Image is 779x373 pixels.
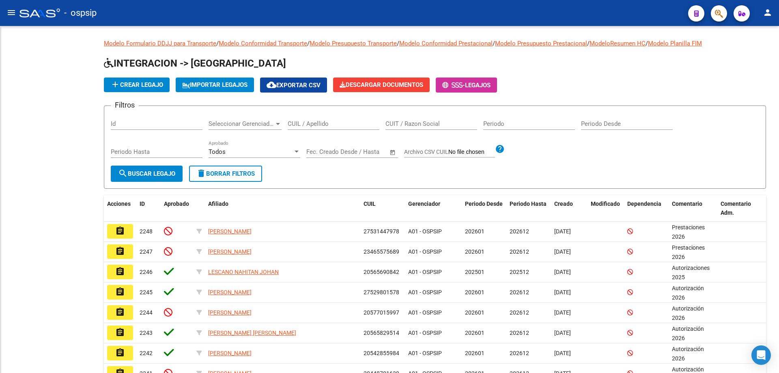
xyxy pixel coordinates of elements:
datatable-header-cell: Comentario [669,195,717,222]
span: [PERSON_NAME] [PERSON_NAME] [208,330,296,336]
span: [PERSON_NAME] [208,350,252,356]
span: Modificado [591,201,620,207]
span: Seleccionar Gerenciador [209,120,274,127]
span: Aprobado [164,201,189,207]
span: 202601 [465,350,484,356]
span: Prestaciones 2026 [672,244,705,260]
input: Fecha fin [346,148,386,155]
button: Buscar Legajo [111,166,183,182]
span: 202601 [465,330,484,336]
span: - [442,82,465,89]
button: Descargar Documentos [333,78,430,92]
mat-icon: assignment [115,267,125,276]
span: Periodo Hasta [510,201,547,207]
a: Modelo Conformidad Prestacional [399,40,493,47]
span: 202501 [465,269,484,275]
datatable-header-cell: Acciones [104,195,136,222]
span: 202512 [510,269,529,275]
span: 202612 [510,330,529,336]
span: Afiliado [208,201,228,207]
div: Open Intercom Messenger [751,345,771,365]
datatable-header-cell: Modificado [587,195,624,222]
a: Modelo Formulario DDJJ para Transporte [104,40,216,47]
span: CUIL [364,201,376,207]
span: Legajos [465,82,491,89]
input: Fecha inicio [306,148,339,155]
mat-icon: assignment [115,226,125,236]
span: [DATE] [554,309,571,316]
datatable-header-cell: Afiliado [205,195,360,222]
span: Buscar Legajo [118,170,175,177]
span: Creado [554,201,573,207]
span: 2242 [140,350,153,356]
span: Autorización 2026 [672,305,704,321]
a: Modelo Presupuesto Prestacional [495,40,587,47]
span: 27529801578 [364,289,399,295]
span: 20565690842 [364,269,399,275]
button: Exportar CSV [260,78,327,93]
span: Crear Legajo [110,81,163,88]
a: Modelo Planilla FIM [648,40,702,47]
span: 2248 [140,228,153,235]
datatable-header-cell: Comentario Adm. [717,195,766,222]
span: [DATE] [554,269,571,275]
span: 20542855984 [364,350,399,356]
span: A01 - OSPSIP [408,350,442,356]
span: Autorización 2026 [672,326,704,341]
datatable-header-cell: Periodo Desde [462,195,506,222]
span: Gerenciador [408,201,440,207]
mat-icon: help [495,144,505,154]
span: A01 - OSPSIP [408,330,442,336]
span: Autorización 2026 [672,346,704,362]
datatable-header-cell: ID [136,195,161,222]
span: 202612 [510,228,529,235]
span: Exportar CSV [267,82,321,89]
mat-icon: delete [196,168,206,178]
span: Prestaciones 2026 [672,224,705,240]
span: 20577015997 [364,309,399,316]
datatable-header-cell: CUIL [360,195,405,222]
span: Autorizaciones 2025 [672,265,710,280]
span: [DATE] [554,350,571,356]
span: Autorización 2026 [672,285,704,301]
span: [PERSON_NAME] [208,309,252,316]
input: Archivo CSV CUIL [448,149,495,156]
span: 202601 [465,228,484,235]
span: 27531447978 [364,228,399,235]
h3: Filtros [111,99,139,111]
span: ID [140,201,145,207]
span: INTEGRACION -> [GEOGRAPHIC_DATA] [104,58,286,69]
datatable-header-cell: Creado [551,195,587,222]
a: Modelo Presupuesto Transporte [310,40,397,47]
mat-icon: assignment [115,328,125,337]
span: 23465575689 [364,248,399,255]
span: [DATE] [554,248,571,255]
mat-icon: add [110,80,120,89]
span: - ospsip [64,4,97,22]
datatable-header-cell: Aprobado [161,195,193,222]
span: IMPORTAR LEGAJOS [182,81,247,88]
span: A01 - OSPSIP [408,248,442,255]
span: 202601 [465,248,484,255]
span: Dependencia [627,201,661,207]
span: Comentario Adm. [721,201,751,216]
a: ModeloResumen HC [590,40,646,47]
span: LESCANO NAHITAN JOHAN [208,269,279,275]
span: [PERSON_NAME] [208,228,252,235]
mat-icon: assignment [115,246,125,256]
span: Todos [209,148,226,155]
span: A01 - OSPSIP [408,228,442,235]
datatable-header-cell: Gerenciador [405,195,462,222]
span: 2243 [140,330,153,336]
span: 2246 [140,269,153,275]
datatable-header-cell: Periodo Hasta [506,195,551,222]
span: 2244 [140,309,153,316]
span: Periodo Desde [465,201,503,207]
span: Comentario [672,201,702,207]
span: 202612 [510,350,529,356]
span: 202601 [465,309,484,316]
button: Crear Legajo [104,78,170,92]
button: Open calendar [388,148,398,157]
span: [DATE] [554,289,571,295]
span: A01 - OSPSIP [408,269,442,275]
